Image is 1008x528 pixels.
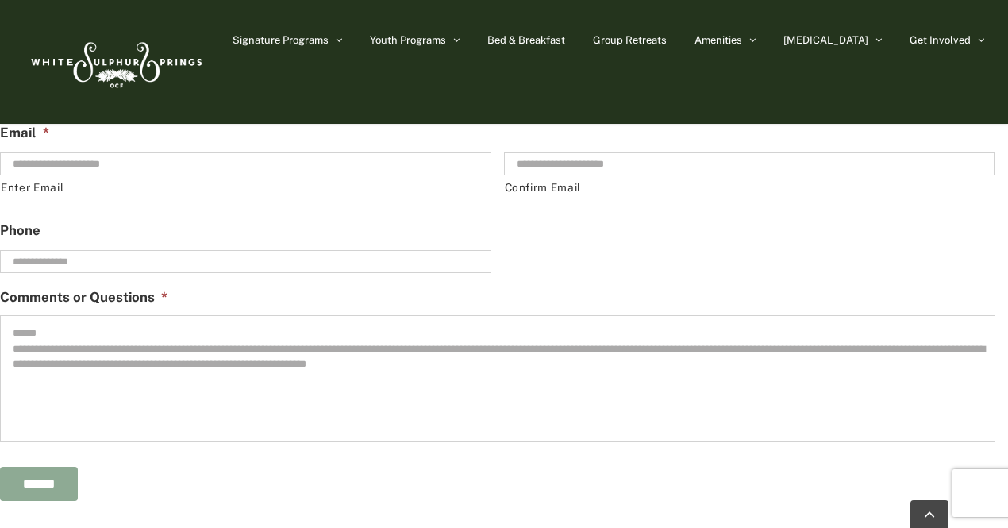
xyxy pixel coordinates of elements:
span: Get Involved [910,35,971,45]
span: Signature Programs [233,35,329,45]
span: [MEDICAL_DATA] [783,35,868,45]
img: White Sulphur Springs Logo [24,25,206,99]
span: Youth Programs [370,35,446,45]
span: Amenities [694,35,742,45]
span: Bed & Breakfast [487,35,565,45]
label: Confirm Email [505,176,995,199]
label: Enter Email [1,176,491,199]
span: Group Retreats [593,35,667,45]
